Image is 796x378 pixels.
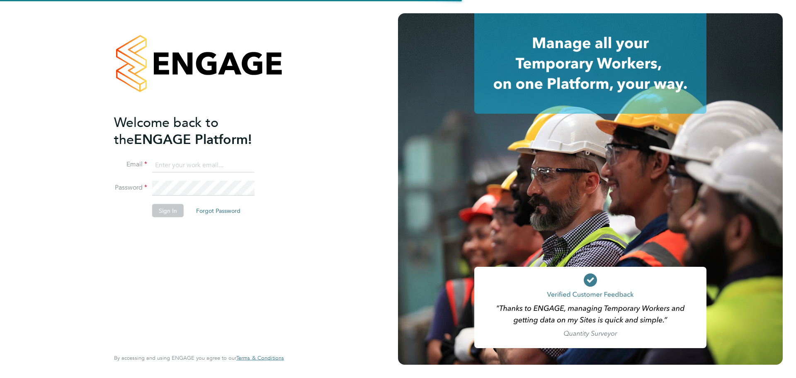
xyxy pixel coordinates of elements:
input: Enter your work email... [152,158,255,173]
span: Welcome back to the [114,114,218,147]
h2: ENGAGE Platform! [114,114,276,148]
label: Email [114,160,147,169]
a: Terms & Conditions [236,355,284,361]
button: Forgot Password [189,204,247,217]
label: Password [114,183,147,192]
span: Terms & Conditions [236,354,284,361]
span: By accessing and using ENGAGE you agree to our [114,354,284,361]
button: Sign In [152,204,184,217]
